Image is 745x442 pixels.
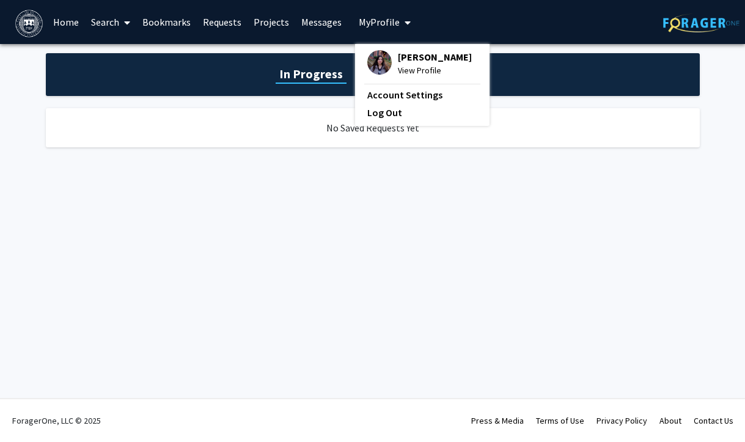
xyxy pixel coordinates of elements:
span: [PERSON_NAME] [398,50,472,64]
div: Profile Picture[PERSON_NAME]View Profile [367,50,472,77]
a: Terms of Use [536,415,584,426]
img: Brandeis University Logo [15,10,43,37]
img: Profile Picture [367,50,392,75]
h1: In Progress [276,65,347,83]
a: Contact Us [694,415,733,426]
a: Home [47,1,85,43]
a: Messages [295,1,348,43]
img: ForagerOne Logo [663,13,739,32]
span: View Profile [398,64,472,77]
div: ForagerOne, LLC © 2025 [12,399,101,442]
a: Bookmarks [136,1,197,43]
a: Log Out [367,105,477,120]
a: Requests [197,1,248,43]
a: Account Settings [367,87,477,102]
a: Projects [248,1,295,43]
iframe: Chat [9,387,52,433]
div: No Saved Requests Yet [46,108,700,147]
a: Privacy Policy [596,415,647,426]
a: Search [85,1,136,43]
span: My Profile [359,16,400,28]
a: Press & Media [471,415,524,426]
a: About [659,415,681,426]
